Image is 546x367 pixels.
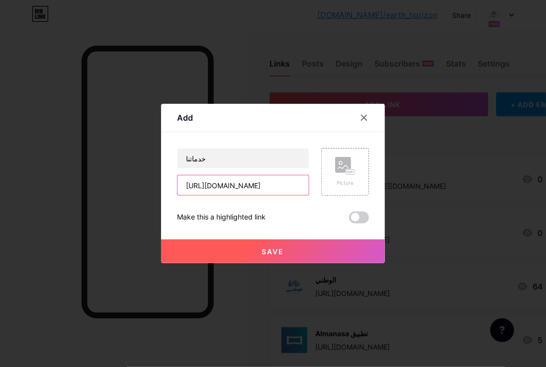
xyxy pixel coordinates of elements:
button: Save [161,239,385,263]
span: Save [262,247,284,256]
input: Title [178,148,309,168]
div: Picture [335,179,355,187]
div: Make this a highlighted link [177,212,266,223]
input: URL [178,175,309,195]
div: Add [177,112,193,124]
